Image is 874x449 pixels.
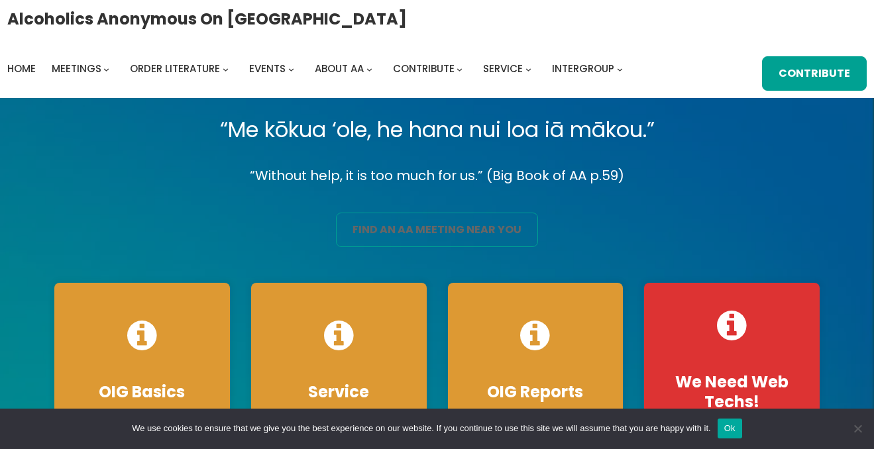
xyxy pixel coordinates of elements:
[762,56,867,91] a: Contribute
[461,382,610,402] h4: OIG Reports
[288,66,294,72] button: Events submenu
[68,382,217,402] h4: OIG Basics
[393,62,455,75] span: Contribute
[552,62,614,75] span: Intergroup
[44,164,830,187] p: “Without help, it is too much for us.” (Big Book of AA p.59)
[336,213,539,247] a: find an aa meeting near you
[483,60,523,78] a: Service
[52,60,101,78] a: Meetings
[7,60,36,78] a: Home
[525,66,531,72] button: Service submenu
[223,66,229,72] button: Order Literature submenu
[249,62,286,75] span: Events
[315,60,364,78] a: About AA
[103,66,109,72] button: Meetings submenu
[617,66,623,72] button: Intergroup submenu
[44,111,830,148] p: “Me kōkua ‘ole, he hana nui loa iā mākou.”
[366,66,372,72] button: About AA submenu
[552,60,614,78] a: Intergroup
[7,5,407,33] a: Alcoholics Anonymous on [GEOGRAPHIC_DATA]
[483,62,523,75] span: Service
[393,60,455,78] a: Contribute
[718,419,742,438] button: Ok
[130,62,220,75] span: Order Literature
[264,382,413,402] h4: Service
[657,372,806,412] h4: We Need Web Techs!
[52,62,101,75] span: Meetings
[249,60,286,78] a: Events
[315,62,364,75] span: About AA
[457,66,463,72] button: Contribute submenu
[851,422,864,435] span: No
[7,60,628,78] nav: Intergroup
[132,422,710,435] span: We use cookies to ensure that we give you the best experience on our website. If you continue to ...
[7,62,36,75] span: Home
